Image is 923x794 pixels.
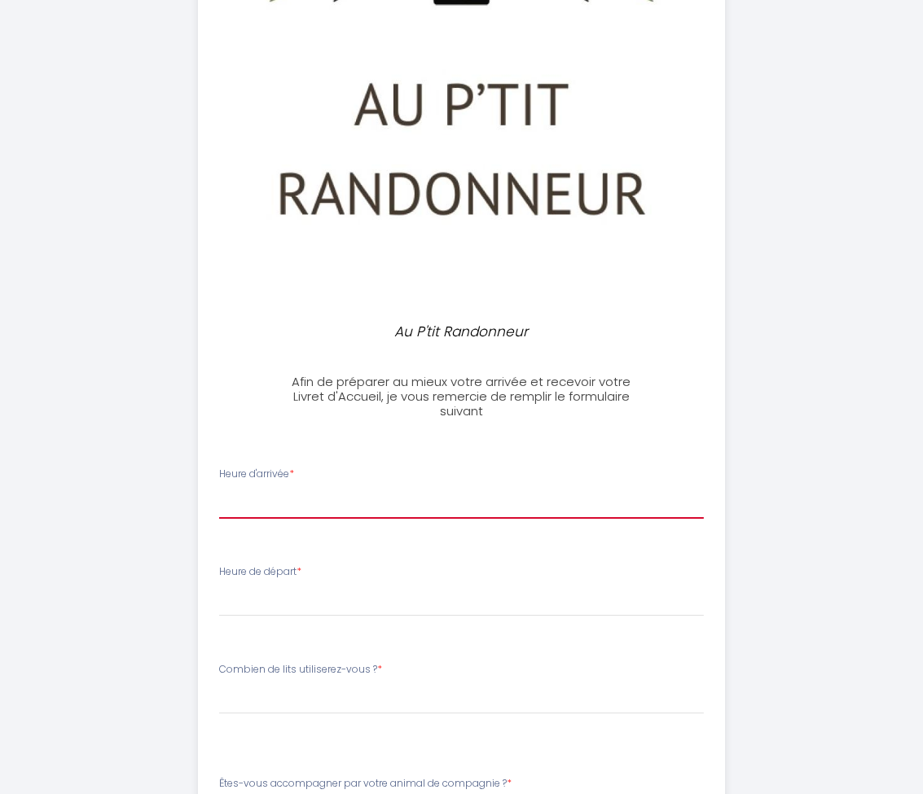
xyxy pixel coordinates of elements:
label: Heure de départ [219,564,301,580]
p: Au P'tit Randonneur [297,321,626,343]
label: Êtes-vous accompagner par votre animal de compagnie ? [219,776,512,792]
label: Combien de lits utiliserez-vous ? [219,662,382,678]
h3: Afin de préparer au mieux votre arrivée et recevoir votre Livret d'Accueil, je vous remercie de r... [290,375,633,419]
label: Heure d'arrivée [219,467,294,482]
